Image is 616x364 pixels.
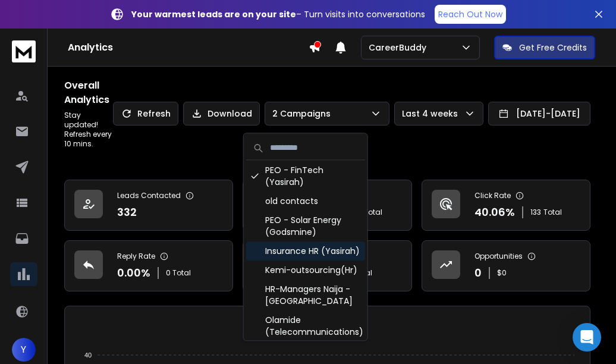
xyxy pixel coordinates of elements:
p: Download [208,108,252,120]
div: PEO - Solar Energy (Godsmine) [246,211,365,241]
div: Olamide (Telecommunications) [246,310,365,341]
div: Insurance HR (Yasirah) [246,241,365,261]
p: 0 [474,265,482,281]
p: 0 Total [166,268,191,278]
p: Leads Contacted [117,191,181,200]
p: 0.00 % [117,265,150,281]
p: 2 Campaigns [272,108,335,120]
p: 40.06 % [474,204,515,221]
p: Reply Rate [117,252,155,261]
strong: Your warmest leads are on your site [131,8,296,20]
button: [DATE]-[DATE] [488,102,590,125]
p: Get Free Credits [519,42,587,54]
p: Opportunities [474,252,523,261]
div: HR-Managers Naija - [GEOGRAPHIC_DATA] [246,280,365,310]
tspan: 40 [84,352,92,359]
img: logo [12,40,36,62]
div: PEO - FinTech (Yasirah) [246,161,365,192]
p: Click Rate [474,191,511,200]
div: Open Intercom Messenger [573,323,601,352]
p: Stay updated! Refresh every 10 mins. [64,111,113,149]
span: 133 [530,208,541,217]
p: Reach Out Now [438,8,502,20]
p: 332 [117,204,137,221]
p: $ 0 [497,268,507,278]
h1: Overall Analytics [64,79,113,107]
span: Y [12,338,36,362]
p: CareerBuddy [369,42,431,54]
span: Total [543,208,562,217]
h1: Analytics [68,40,309,55]
p: Refresh [137,108,171,120]
div: old contacts [246,192,365,211]
p: – Turn visits into conversations [131,8,425,20]
div: Kemi-outsourcing(Hr) [246,261,365,280]
p: Last 4 weeks [402,108,463,120]
span: Total [364,208,382,217]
